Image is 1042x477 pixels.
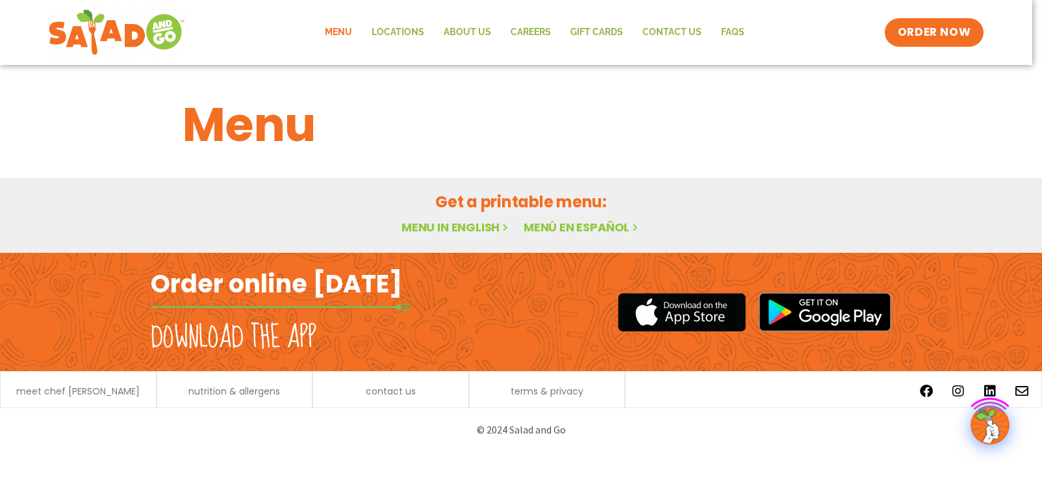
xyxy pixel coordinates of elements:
a: Menú en español [524,219,641,235]
a: FAQs [711,18,754,47]
a: About Us [434,18,501,47]
a: nutrition & allergens [188,387,280,396]
p: © 2024 Salad and Go [157,421,885,439]
nav: Menu [315,18,754,47]
a: ORDER NOW [885,18,984,47]
a: Locations [362,18,434,47]
a: GIFT CARDS [561,18,633,47]
a: Menu [315,18,362,47]
img: appstore [618,291,746,333]
h2: Get a printable menu: [183,190,859,213]
h2: Download the app [151,320,316,356]
a: Contact Us [633,18,711,47]
a: Menu in English [401,219,511,235]
h1: Menu [183,90,859,160]
a: meet chef [PERSON_NAME] [16,387,140,396]
h2: Order online [DATE] [151,268,402,300]
a: terms & privacy [511,387,583,396]
a: Careers [501,18,561,47]
a: contact us [366,387,416,396]
img: new-SAG-logo-768×292 [48,6,185,58]
img: google_play [759,292,891,331]
span: ORDER NOW [898,25,971,40]
img: fork [151,303,411,311]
